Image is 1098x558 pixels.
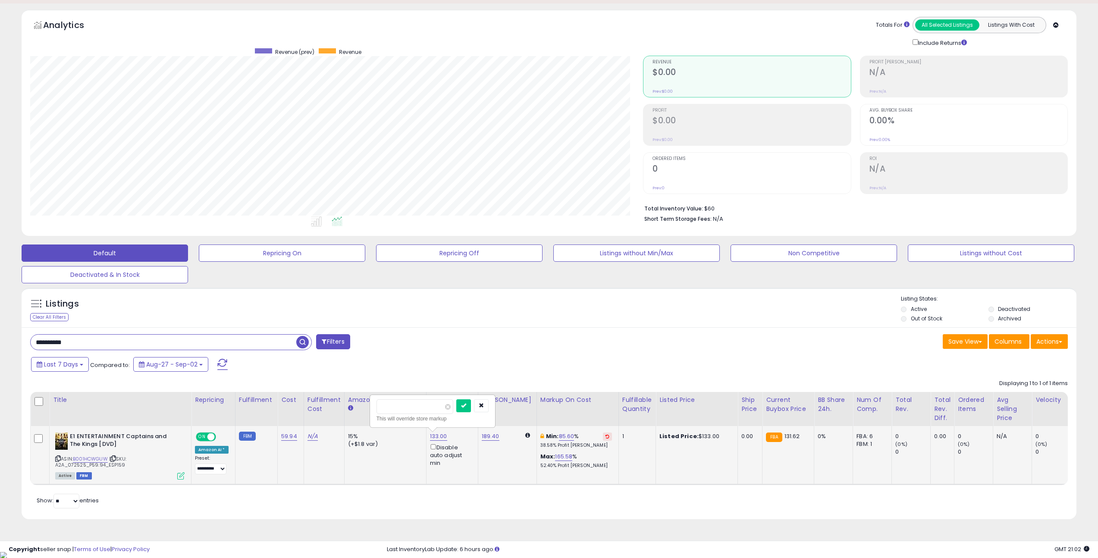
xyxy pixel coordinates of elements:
a: N/A [307,432,318,441]
a: B001HCWGUW [73,455,108,463]
b: Max: [540,452,555,461]
button: Listings without Cost [908,245,1074,262]
span: Avg. Buybox Share [869,108,1068,113]
div: Totals For [876,21,910,29]
div: ASIN: [55,433,185,479]
b: Short Term Storage Fees: [644,215,712,223]
small: (0%) [958,441,970,448]
button: Default [22,245,188,262]
div: 0 [895,448,930,456]
p: Listing States: [901,295,1076,303]
button: Repricing Off [376,245,543,262]
div: 0% [818,433,846,440]
div: Repricing [195,395,232,404]
div: Ordered Items [958,395,989,414]
div: Preset: [195,455,229,475]
label: Deactivated [998,305,1030,313]
small: (0%) [895,441,907,448]
div: Ship Price [741,395,759,414]
span: 2025-09-10 21:02 GMT [1054,545,1089,553]
div: 0 [958,448,993,456]
small: FBA [766,433,782,442]
h2: $0.00 [653,67,851,79]
button: All Selected Listings [915,19,979,31]
p: 38.58% Profit [PERSON_NAME] [540,442,612,448]
div: 0 [895,433,930,440]
h2: $0.00 [653,116,851,127]
div: 0 [958,433,993,440]
small: Prev: N/A [869,89,886,94]
div: Total Rev. [895,395,927,414]
div: N/A [997,433,1025,440]
div: Avg Selling Price [997,395,1028,423]
button: Filters [316,334,350,349]
h2: 0.00% [869,116,1068,127]
div: Last InventoryLab Update: 6 hours ago. [387,545,1089,554]
span: 131.62 [784,432,800,440]
div: Title [53,395,188,404]
a: 189.40 [482,432,499,441]
a: Privacy Policy [112,545,150,553]
div: Fulfillment [239,395,274,404]
img: 51grLQ95LPL._SL40_.jpg [55,433,68,450]
small: Prev: 0 [653,185,665,191]
div: This will override store markup [376,414,489,423]
div: Disable auto adjust min [430,442,471,467]
label: Archived [998,315,1021,322]
label: Out of Stock [911,315,942,322]
div: BB Share 24h. [818,395,849,414]
div: Velocity [1035,395,1067,404]
div: 0.00 [741,433,756,440]
button: Listings With Cost [979,19,1043,31]
div: [PERSON_NAME] [482,395,533,404]
div: FBM: 1 [856,440,885,448]
small: Prev: $0.00 [653,89,673,94]
li: $60 [644,203,1061,213]
div: Fulfillment Cost [307,395,341,414]
div: Cost [281,395,300,404]
button: Aug-27 - Sep-02 [133,357,208,372]
button: Repricing On [199,245,365,262]
div: Num of Comp. [856,395,888,414]
small: Prev: N/A [869,185,886,191]
span: Last 7 Days [44,360,78,369]
span: Revenue [653,60,851,65]
button: Last 7 Days [31,357,89,372]
div: $133.00 [659,433,731,440]
span: Profit [PERSON_NAME] [869,60,1068,65]
div: 0.00 [934,433,947,440]
small: Amazon Fees. [348,404,353,412]
span: ROI [869,157,1068,161]
span: | SKU: A2A_072525_P59.94_ESP159 [55,455,126,468]
span: OFF [215,433,229,440]
b: Total Inventory Value: [644,205,703,212]
div: Listed Price [659,395,734,404]
div: Markup on Cost [540,395,615,404]
h5: Analytics [43,19,101,33]
div: Amazon Fees [348,395,423,404]
span: Compared to: [90,361,130,369]
div: Fulfillable Quantity [622,395,652,414]
a: 133.00 [430,432,447,441]
div: Include Returns [906,38,977,47]
div: 15% [348,433,420,440]
span: ON [197,433,207,440]
p: 52.40% Profit [PERSON_NAME] [540,463,612,469]
span: Ordered Items [653,157,851,161]
button: Actions [1031,334,1068,349]
strong: Copyright [9,545,40,553]
small: Prev: $0.00 [653,137,673,142]
h2: 0 [653,164,851,176]
button: Columns [989,334,1029,349]
div: Total Rev. Diff. [934,395,951,423]
b: E1 ENTERTAINMENT Captains and The Kings [DVD] [70,433,175,451]
span: Revenue (prev) [275,48,314,56]
button: Listings without Min/Max [553,245,720,262]
button: Non Competitive [731,245,897,262]
div: (+$1.8 var) [348,440,420,448]
span: FBM [76,472,92,480]
div: seller snap | | [9,545,150,554]
span: N/A [713,215,723,223]
div: FBA: 6 [856,433,885,440]
span: Show: entries [37,496,99,505]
